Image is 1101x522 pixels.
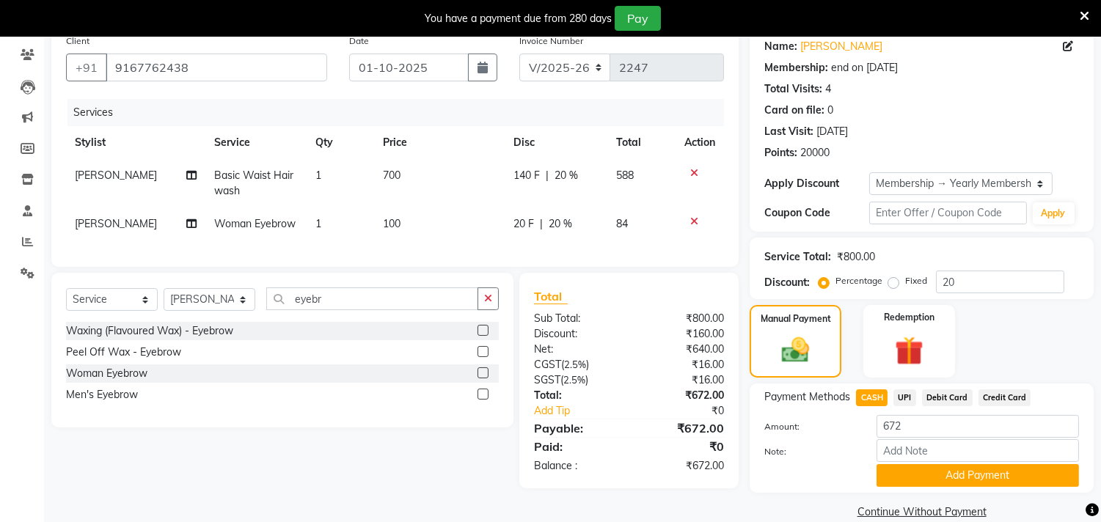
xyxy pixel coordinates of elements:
div: Total Visits: [764,81,822,97]
span: 140 F [513,168,540,183]
span: 20 % [555,168,578,183]
th: Service [205,126,307,159]
span: UPI [893,389,916,406]
button: Add Payment [877,464,1079,487]
span: Total [534,289,568,304]
div: Payable: [523,419,629,437]
span: 20 F [513,216,534,232]
a: Continue Without Payment [753,504,1091,520]
span: SGST [534,373,560,386]
span: Payment Methods [764,389,850,405]
span: CGST [534,358,561,371]
span: Credit Card [979,389,1031,406]
div: Last Visit: [764,124,813,139]
div: Discount: [523,326,629,342]
div: Apply Discount [764,176,869,191]
span: | [546,168,549,183]
div: ₹672.00 [629,419,736,437]
span: 1 [315,169,321,182]
span: 2.5% [563,374,585,386]
span: Woman Eyebrow [214,217,296,230]
div: Net: [523,342,629,357]
span: | [540,216,543,232]
div: ₹16.00 [629,372,736,388]
input: Search by Name/Mobile/Email/Code [106,54,327,81]
div: ₹0 [629,438,736,455]
th: Stylist [66,126,205,159]
th: Action [676,126,724,159]
span: Debit Card [922,389,973,406]
label: Date [349,34,369,48]
div: ₹672.00 [629,388,736,403]
div: ( ) [523,357,629,372]
div: ₹160.00 [629,326,736,342]
div: Points: [764,145,797,161]
label: Redemption [884,311,934,324]
button: +91 [66,54,107,81]
span: 700 [383,169,400,182]
span: 20 % [549,216,572,232]
div: ( ) [523,372,629,388]
th: Qty [307,126,374,159]
a: Add Tip [523,403,647,419]
span: [PERSON_NAME] [75,169,157,182]
div: ₹16.00 [629,357,736,372]
input: Amount [877,415,1079,438]
label: Manual Payment [761,312,831,326]
div: Balance : [523,458,629,474]
div: Services [67,99,735,126]
input: Search or Scan [266,287,478,310]
span: Basic Waist Hairwash [214,169,293,197]
div: Men's Eyebrow [66,387,138,402]
a: [PERSON_NAME] [800,39,882,54]
span: 1 [315,217,321,230]
div: Waxing (Flavoured Wax) - Eyebrow [66,323,233,339]
label: Amount: [753,420,866,433]
div: ₹672.00 [629,458,736,474]
button: Pay [615,6,661,31]
label: Invoice Number [519,34,583,48]
label: Note: [753,445,866,458]
span: 84 [616,217,628,230]
label: Percentage [835,274,882,287]
div: 4 [825,81,831,97]
div: Membership: [764,60,828,76]
div: [DATE] [816,124,848,139]
div: Coupon Code [764,205,869,221]
th: Disc [505,126,607,159]
div: You have a payment due from 280 days [425,11,612,26]
div: Woman Eyebrow [66,366,147,381]
div: ₹800.00 [629,311,736,326]
div: Paid: [523,438,629,455]
span: 2.5% [564,359,586,370]
label: Fixed [905,274,927,287]
input: Enter Offer / Coupon Code [869,202,1026,224]
div: ₹0 [647,403,736,419]
span: CASH [856,389,888,406]
div: ₹800.00 [837,249,875,265]
img: _gift.svg [886,333,932,369]
div: Peel Off Wax - Eyebrow [66,345,181,360]
div: Discount: [764,275,810,290]
span: 100 [383,217,400,230]
input: Add Note [877,439,1079,462]
div: Service Total: [764,249,831,265]
span: [PERSON_NAME] [75,217,157,230]
div: end on [DATE] [831,60,898,76]
span: 588 [616,169,634,182]
label: Client [66,34,89,48]
div: 0 [827,103,833,118]
div: Total: [523,388,629,403]
div: 20000 [800,145,830,161]
th: Total [607,126,676,159]
img: _cash.svg [773,334,817,366]
div: Sub Total: [523,311,629,326]
div: ₹640.00 [629,342,736,357]
div: Name: [764,39,797,54]
th: Price [374,126,505,159]
button: Apply [1033,202,1075,224]
div: Card on file: [764,103,824,118]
